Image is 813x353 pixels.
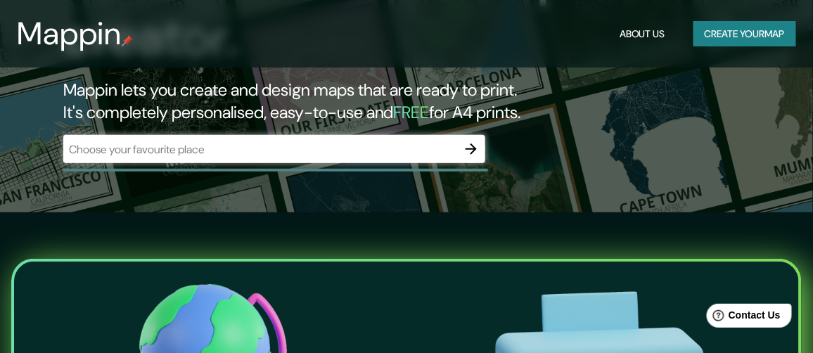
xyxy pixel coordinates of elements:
[17,15,122,52] h3: Mappin
[693,21,796,47] button: Create yourmap
[394,101,430,123] h5: FREE
[122,35,133,46] img: mappin-pin
[63,79,714,124] h2: Mappin lets you create and design maps that are ready to print. It's completely personalised, eas...
[63,141,457,158] input: Choose your favourite place
[688,298,798,338] iframe: Help widget launcher
[614,21,671,47] button: About Us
